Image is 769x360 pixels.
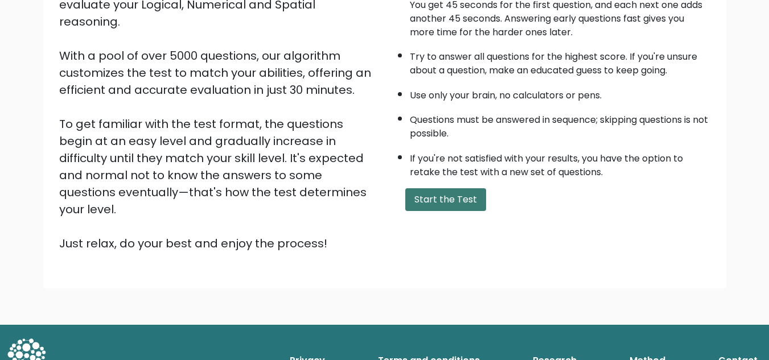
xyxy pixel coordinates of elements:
[410,107,710,140] li: Questions must be answered in sequence; skipping questions is not possible.
[405,188,486,211] button: Start the Test
[410,146,710,179] li: If you're not satisfied with your results, you have the option to retake the test with a new set ...
[410,83,710,102] li: Use only your brain, no calculators or pens.
[410,44,710,77] li: Try to answer all questions for the highest score. If you're unsure about a question, make an edu...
